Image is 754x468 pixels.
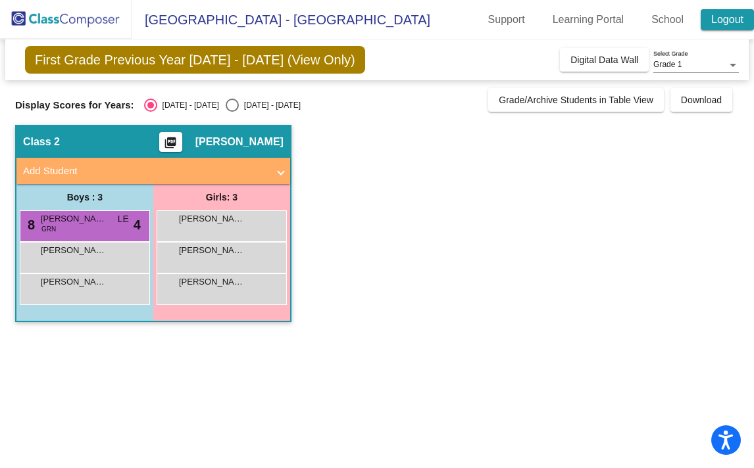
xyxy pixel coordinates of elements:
span: [GEOGRAPHIC_DATA] - [GEOGRAPHIC_DATA] [132,9,430,30]
span: Class 2 [23,135,60,149]
span: [PERSON_NAME] [41,244,107,257]
mat-panel-title: Add Student [23,164,268,179]
div: Girls: 3 [153,184,290,210]
a: School [641,9,694,30]
div: [DATE] - [DATE] [239,99,301,111]
button: Grade/Archive Students in Table View [488,88,664,112]
button: Download [670,88,732,112]
span: Download [681,95,722,105]
span: [PERSON_NAME] [41,275,107,289]
button: Digital Data Wall [560,48,649,72]
span: [PERSON_NAME] [179,212,245,225]
mat-radio-group: Select an option [144,99,301,112]
a: Support [478,9,536,30]
span: Display Scores for Years: [15,99,134,111]
span: Grade/Archive Students in Table View [499,95,653,105]
mat-icon: picture_as_pdf [163,136,178,154]
span: [PERSON_NAME] [179,244,245,257]
span: Digital Data Wall [570,55,638,65]
span: [PERSON_NAME] [179,275,245,289]
span: LE [118,212,129,226]
span: First Grade Previous Year [DATE] - [DATE] (View Only) [25,46,365,74]
span: 8 [24,218,35,232]
span: GRN [41,224,56,234]
button: Print Students Details [159,132,182,152]
div: [DATE] - [DATE] [157,99,219,111]
mat-expansion-panel-header: Add Student [16,158,290,184]
span: 4 [134,215,141,235]
span: [PERSON_NAME] [195,135,284,149]
span: Grade 1 [653,60,682,69]
div: Boys : 3 [16,184,153,210]
span: [PERSON_NAME] [41,212,107,225]
a: Logout [701,9,754,30]
a: Learning Portal [542,9,635,30]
